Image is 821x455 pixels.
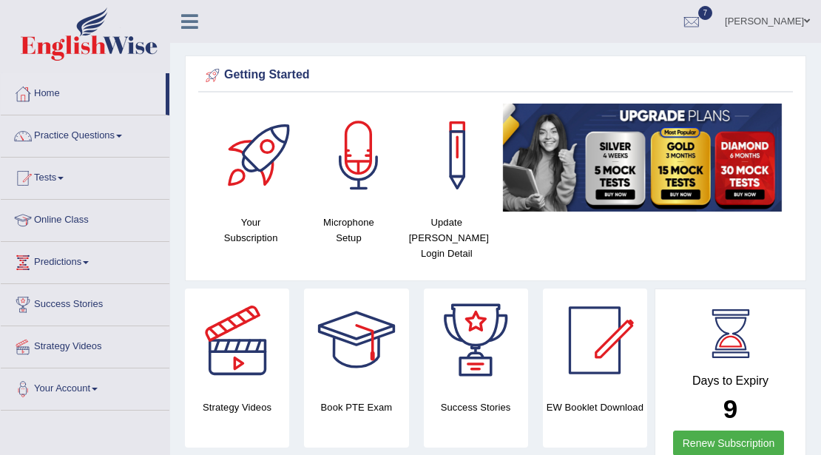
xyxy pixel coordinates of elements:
h4: Strategy Videos [185,400,289,415]
div: Getting Started [202,64,789,87]
img: small5.jpg [503,104,782,212]
a: Practice Questions [1,115,169,152]
a: Strategy Videos [1,326,169,363]
span: 7 [698,6,713,20]
h4: Update [PERSON_NAME] Login Detail [405,215,488,261]
h4: Book PTE Exam [304,400,408,415]
h4: EW Booklet Download [543,400,647,415]
h4: Your Subscription [209,215,292,246]
a: Tests [1,158,169,195]
a: Your Account [1,368,169,405]
h4: Days to Expiry [672,374,789,388]
b: 9 [723,394,737,423]
a: Online Class [1,200,169,237]
a: Predictions [1,242,169,279]
h4: Success Stories [424,400,528,415]
a: Home [1,73,166,110]
a: Success Stories [1,284,169,321]
h4: Microphone Setup [307,215,390,246]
